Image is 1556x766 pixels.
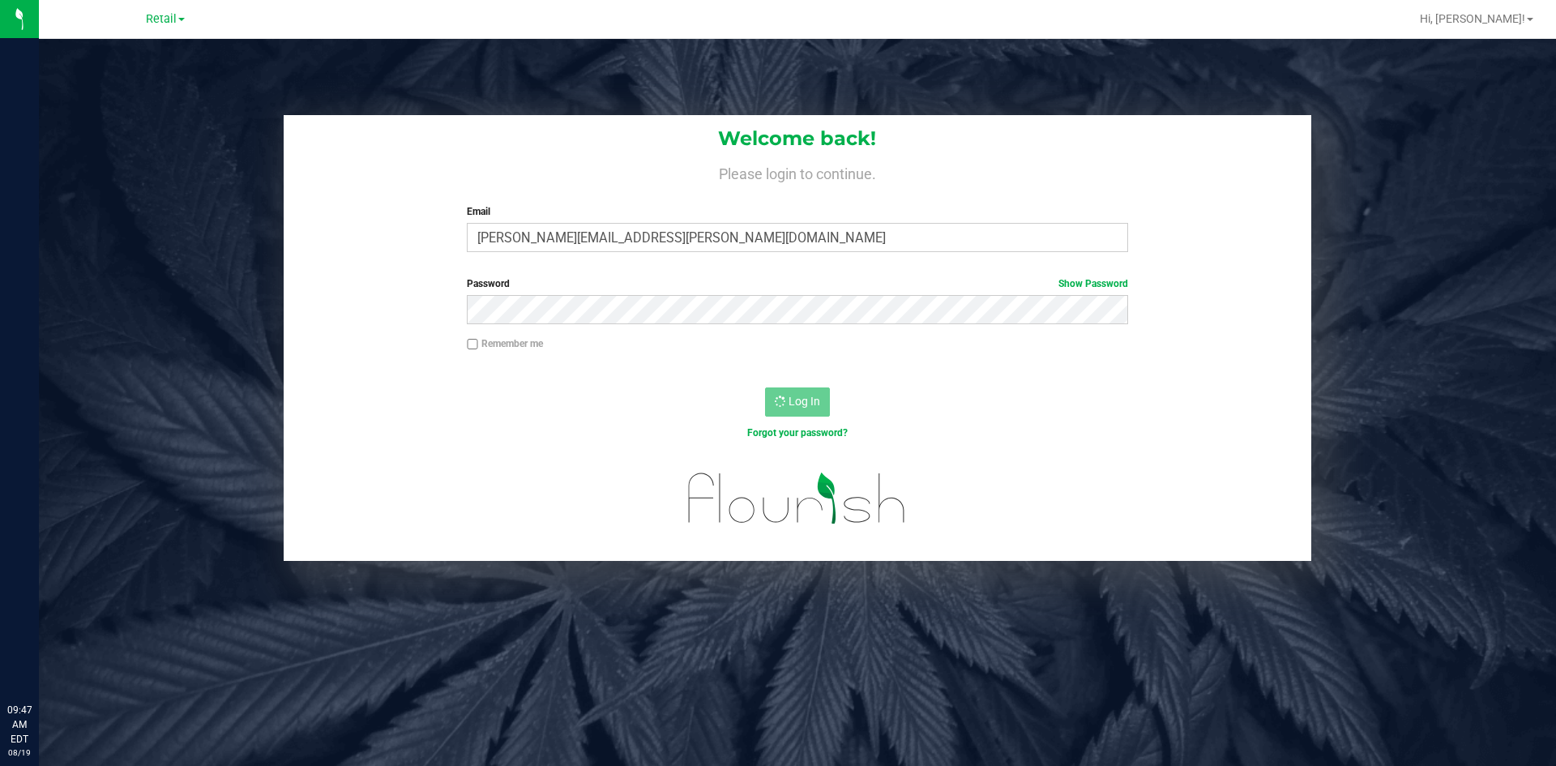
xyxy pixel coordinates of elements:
span: Log In [789,395,820,408]
p: 09:47 AM EDT [7,703,32,747]
span: Password [467,278,510,289]
span: Retail [146,12,177,26]
a: Forgot your password? [747,427,848,439]
p: 08/19 [7,747,32,759]
h4: Please login to continue. [284,162,1311,182]
label: Email [467,204,1127,219]
a: Show Password [1058,278,1128,289]
input: Remember me [467,339,478,350]
img: flourish_logo.svg [669,457,925,540]
span: Hi, [PERSON_NAME]! [1420,12,1525,25]
button: Log In [765,387,830,417]
label: Remember me [467,336,543,351]
h1: Welcome back! [284,128,1311,149]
